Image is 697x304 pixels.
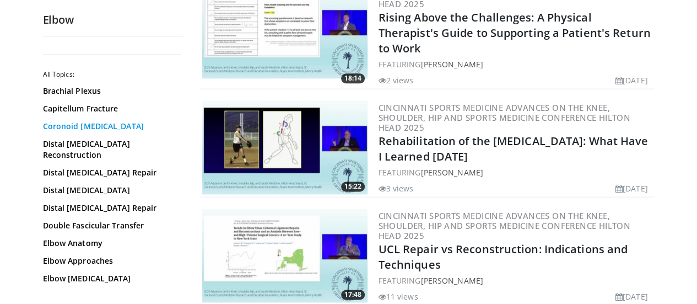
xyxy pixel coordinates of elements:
a: Brachial Plexus [43,86,178,97]
a: Rehabilitation of the [MEDICAL_DATA]: What Have I Learned [DATE] [379,134,649,164]
a: Rising Above the Challenges: A Physical Therapist's Guide to Supporting a Patient's Return to Work [379,10,651,56]
a: [PERSON_NAME] [420,59,483,70]
div: FEATURING [379,58,652,70]
li: [DATE] [615,74,648,86]
a: [MEDICAL_DATA] [43,291,178,302]
li: 3 views [379,183,414,194]
a: Capitellum Fracture [43,103,178,114]
a: Elbow Approaches [43,255,178,266]
a: 17:48 [202,209,368,302]
div: FEATURING [379,167,652,178]
img: c9f5f725-9254-4de8-80fa-e0b91e2edf95.300x170_q85_crop-smart_upscale.jpg [202,209,368,302]
a: UCL Repair vs Reconstruction: Indications and Techniques [379,242,628,272]
li: [DATE] [615,183,648,194]
a: [PERSON_NAME] [420,167,483,178]
a: Elbow [MEDICAL_DATA] [43,273,178,284]
span: 18:14 [341,73,365,83]
h2: All Topics: [43,70,181,79]
div: FEATURING [379,275,652,286]
h2: Elbow [43,13,183,27]
a: 15:22 [202,100,368,194]
a: Distal [MEDICAL_DATA] Reconstruction [43,138,178,161]
a: Double Fascicular Transfer [43,220,178,231]
a: Cincinnati Sports Medicine Advances on the Knee, Shoulder, Hip and Sports Medicine Conference Hil... [379,210,630,241]
a: [PERSON_NAME] [420,275,483,286]
a: Coronoid [MEDICAL_DATA] [43,121,178,132]
li: 11 views [379,291,418,302]
span: 17:48 [341,290,365,300]
span: 15:22 [341,182,365,191]
a: Elbow Anatomy [43,238,178,249]
img: 81d7ddf7-cc73-4d75-b117-9e2f9c3c4c83.300x170_q85_crop-smart_upscale.jpg [202,100,368,194]
li: 2 views [379,74,414,86]
a: Distal [MEDICAL_DATA] [43,185,178,196]
a: Cincinnati Sports Medicine Advances on the Knee, Shoulder, Hip and Sports Medicine Conference Hil... [379,102,630,133]
li: [DATE] [615,291,648,302]
a: Distal [MEDICAL_DATA] Repair [43,167,178,178]
a: Distal [MEDICAL_DATA] Repair [43,202,178,214]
